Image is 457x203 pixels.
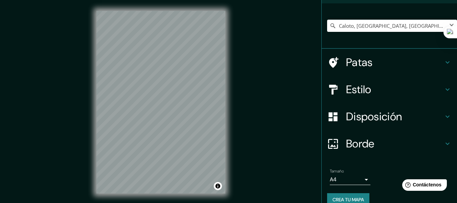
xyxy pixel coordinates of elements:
font: A4 [330,176,337,183]
div: Estilo [322,76,457,103]
font: Disposición [346,109,402,124]
div: A4 [330,174,370,185]
div: Borde [322,130,457,157]
canvas: Mapa [96,11,225,194]
font: Estilo [346,82,371,97]
font: Crea tu mapa [333,197,364,203]
input: Elige tu ciudad o zona [327,20,457,32]
div: Patas [322,49,457,76]
font: Patas [346,55,373,69]
button: Activar o desactivar atribución [214,182,222,190]
font: Borde [346,137,374,151]
iframe: Lanzador de widgets de ayuda [397,177,450,196]
div: Disposición [322,103,457,130]
button: Claro [449,22,454,28]
font: Tamaño [330,168,344,174]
